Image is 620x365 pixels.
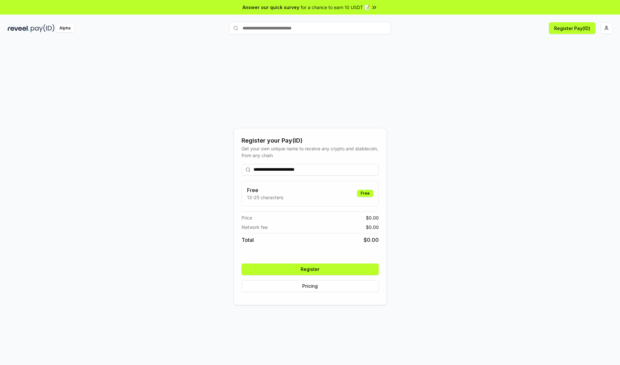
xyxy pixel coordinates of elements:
[242,145,379,159] div: Get your own unique name to receive any crypto and stablecoin, from any chain
[242,214,252,221] span: Price
[8,24,29,32] img: reveel_dark
[366,214,379,221] span: $ 0.00
[31,24,55,32] img: pay_id
[549,22,595,34] button: Register Pay(ID)
[301,4,370,11] span: for a chance to earn 10 USDT 📝
[242,136,379,145] div: Register your Pay(ID)
[242,224,268,231] span: Network fee
[56,24,74,32] div: Alpha
[366,224,379,231] span: $ 0.00
[364,236,379,244] span: $ 0.00
[242,280,379,292] button: Pricing
[242,236,254,244] span: Total
[247,194,283,201] p: 13-25 characters
[242,263,379,275] button: Register
[247,186,283,194] h3: Free
[357,190,373,197] div: Free
[243,4,299,11] span: Answer our quick survey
